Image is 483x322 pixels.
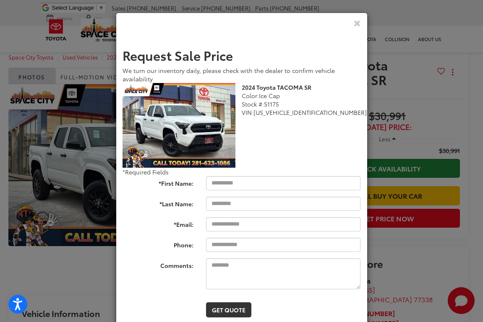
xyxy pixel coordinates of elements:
[242,100,264,108] span: Stock #:
[242,91,259,100] span: Color:
[123,83,235,168] img: 2024 Toyota TACOMA SR
[116,258,200,270] label: Comments:
[242,108,253,117] span: VIN:
[116,238,200,249] label: Phone:
[116,197,200,208] label: *Last Name:
[123,66,361,83] div: We turn our inventory daily, please check with the dealer to confirm vehicle availability.
[242,83,311,91] b: 2024 Toyota TACOMA SR
[264,100,279,108] span: S1175
[116,176,200,187] label: *First Name:
[206,302,251,317] button: Get Quote
[116,217,200,229] label: *Email:
[259,91,280,100] span: Ice Cap
[123,48,361,62] h2: Request Sale Price
[253,108,367,117] span: [US_VEHICLE_IDENTIFICATION_NUMBER]
[123,168,169,176] span: *Required Fields
[354,18,361,27] button: Close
